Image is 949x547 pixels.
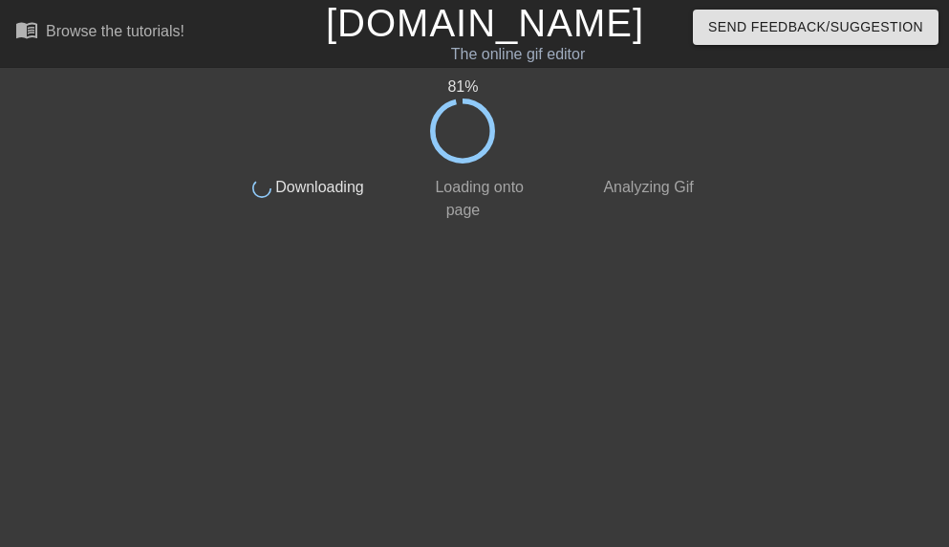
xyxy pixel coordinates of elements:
[693,10,938,45] button: Send Feedback/Suggestion
[431,179,524,218] span: Loading onto page
[271,179,364,195] span: Downloading
[46,23,184,39] div: Browse the tutorials!
[326,2,644,44] a: [DOMAIN_NAME]
[15,18,184,48] a: Browse the tutorials!
[15,18,38,41] span: menu_book
[708,15,923,39] span: Send Feedback/Suggestion
[326,43,710,66] div: The online gif editor
[224,76,703,98] div: 81 %
[600,179,694,195] span: Analyzing Gif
